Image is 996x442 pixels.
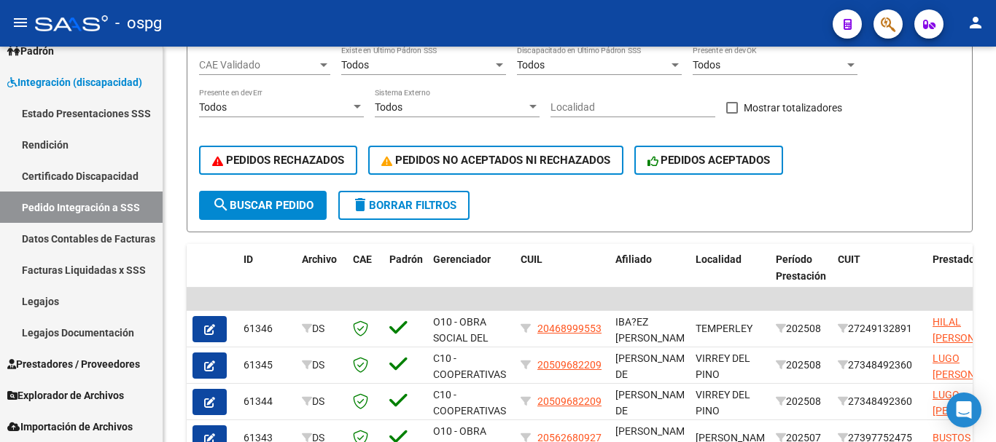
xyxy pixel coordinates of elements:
button: Buscar Pedido [199,191,327,220]
div: 202508 [776,320,826,337]
span: PEDIDOS ACEPTADOS [647,154,771,167]
datatable-header-cell: CUIL [515,244,610,308]
div: 27249132891 [838,320,921,337]
span: C10 - COOPERATIVAS [433,352,506,381]
span: C10 - COOPERATIVAS [433,389,506,417]
button: PEDIDOS RECHAZADOS [199,146,357,175]
span: Explorador de Archivos [7,387,124,403]
span: 20509682209 [537,359,602,371]
datatable-header-cell: CAE [347,244,384,308]
mat-icon: search [212,196,230,213]
span: Padrón [7,43,54,59]
span: Todos [693,59,720,71]
div: 27348492360 [838,393,921,410]
button: PEDIDOS NO ACEPTADOS NI RECHAZADOS [368,146,623,175]
span: Integración (discapacidad) [7,74,142,90]
span: Importación de Archivos [7,419,133,435]
span: 20509682209 [537,395,602,407]
span: IBA?EZ [PERSON_NAME] , [615,316,693,361]
button: PEDIDOS ACEPTADOS [634,146,784,175]
span: PEDIDOS RECHAZADOS [212,154,344,167]
div: 61344 [244,393,290,410]
div: DS [302,357,341,374]
span: Padrón [389,253,423,265]
mat-icon: delete [351,196,369,213]
datatable-header-cell: Afiliado [610,244,690,308]
span: Todos [341,59,369,71]
span: VIRREY DEL PINO [696,389,750,417]
span: O10 - OBRA SOCIAL DEL PERSONAL GRAFICO [433,316,489,377]
div: 27348492360 [838,357,921,374]
datatable-header-cell: Localidad [690,244,770,308]
span: ID [244,253,253,265]
datatable-header-cell: Padrón [384,244,427,308]
mat-icon: person [967,14,984,31]
span: Todos [375,101,402,113]
div: 202508 [776,357,826,374]
datatable-header-cell: ID [238,244,296,308]
datatable-header-cell: Gerenciador [427,244,515,308]
span: CUIL [521,253,542,265]
span: VIRREY DEL PINO [696,352,750,381]
span: Gerenciador [433,253,491,265]
span: PEDIDOS NO ACEPTADOS NI RECHAZADOS [381,154,610,167]
span: Borrar Filtros [351,199,456,212]
datatable-header-cell: Archivo [296,244,347,308]
button: Borrar Filtros [338,191,470,220]
span: Prestador [933,253,979,265]
span: TEMPERLEY [696,323,752,334]
span: Mostrar totalizadores [744,99,842,117]
span: CAE [353,253,372,265]
datatable-header-cell: CUIT [832,244,927,308]
span: Afiliado [615,253,652,265]
div: 61345 [244,357,290,374]
span: 20468999553 [537,323,602,334]
span: Buscar Pedido [212,199,314,212]
span: [PERSON_NAME] DE [PERSON_NAME] , [615,352,693,414]
div: DS [302,393,341,410]
div: 61346 [244,320,290,337]
span: Archivo [302,253,337,265]
span: CUIT [838,253,860,265]
span: Período Prestación [776,253,826,282]
span: - ospg [115,7,162,39]
div: Open Intercom Messenger [946,392,981,427]
span: Localidad [696,253,742,265]
span: Prestadores / Proveedores [7,356,140,372]
span: Todos [517,59,545,71]
div: DS [302,320,341,337]
div: 202508 [776,393,826,410]
span: CAE Validado [199,59,317,71]
mat-icon: menu [12,14,29,31]
datatable-header-cell: Período Prestación [770,244,832,308]
span: Todos [199,101,227,113]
